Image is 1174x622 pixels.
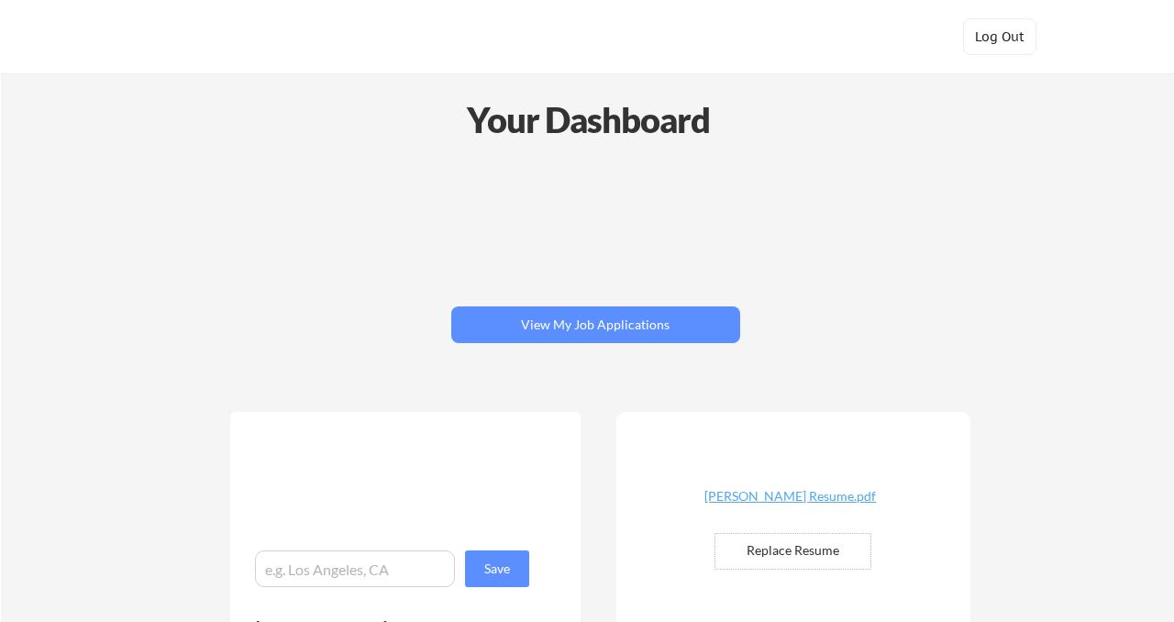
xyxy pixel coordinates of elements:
[963,18,1036,55] button: Log Out
[2,94,1174,146] div: Your Dashboard
[451,306,740,343] button: View My Job Applications
[681,490,900,503] div: [PERSON_NAME] Resume.pdf
[255,550,455,587] input: e.g. Los Angeles, CA
[681,490,900,518] a: [PERSON_NAME] Resume.pdf
[465,550,529,587] button: Save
